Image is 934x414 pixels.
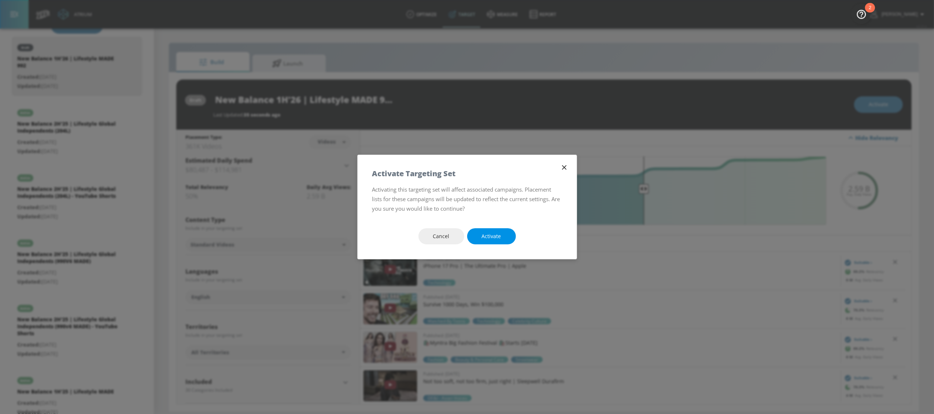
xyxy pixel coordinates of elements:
[467,228,516,245] button: Activate
[851,4,872,24] button: Open Resource Center, 2 new notifications
[372,185,562,214] p: Activating this targeting set will affect associated campaigns. Placement lists for these campaig...
[482,232,501,241] span: Activate
[372,170,456,177] h5: Activate Targeting Set
[869,8,871,17] div: 2
[418,228,464,245] button: Cancel
[433,232,450,241] span: Cancel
